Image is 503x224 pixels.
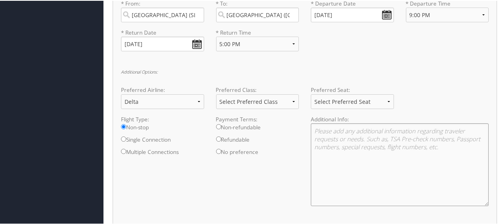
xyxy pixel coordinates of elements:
input: Multiple Connections [121,148,126,153]
input: MM/DD/YYYY [311,7,394,21]
input: City or Airport Code [121,7,204,21]
label: Non-refundable [216,123,299,135]
label: Additional Info: [311,115,489,123]
label: * Return Time [216,28,299,36]
label: Payment Terms: [216,115,299,123]
label: Multiple Connections [121,147,204,160]
input: Single Connection [121,136,126,141]
select: * Departure Time [406,7,489,21]
label: Preferred Seat: [311,85,394,93]
input: Non-refundable [216,123,221,129]
input: No preference [216,148,221,153]
label: * Return Date [121,28,204,36]
label: Single Connection [121,135,204,147]
h6: Additional Options: [121,69,489,73]
label: Flight Type: [121,115,204,123]
input: Refundable [216,136,221,141]
label: No preference [216,147,299,160]
input: MM/DD/YYYY [121,36,204,51]
label: Refundable [216,135,299,147]
label: Non-stop [121,123,204,135]
input: Non-stop [121,123,126,129]
label: Preferred Airline: [121,85,204,93]
label: Preferred Class: [216,85,299,93]
input: City or Airport Code [216,7,299,21]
